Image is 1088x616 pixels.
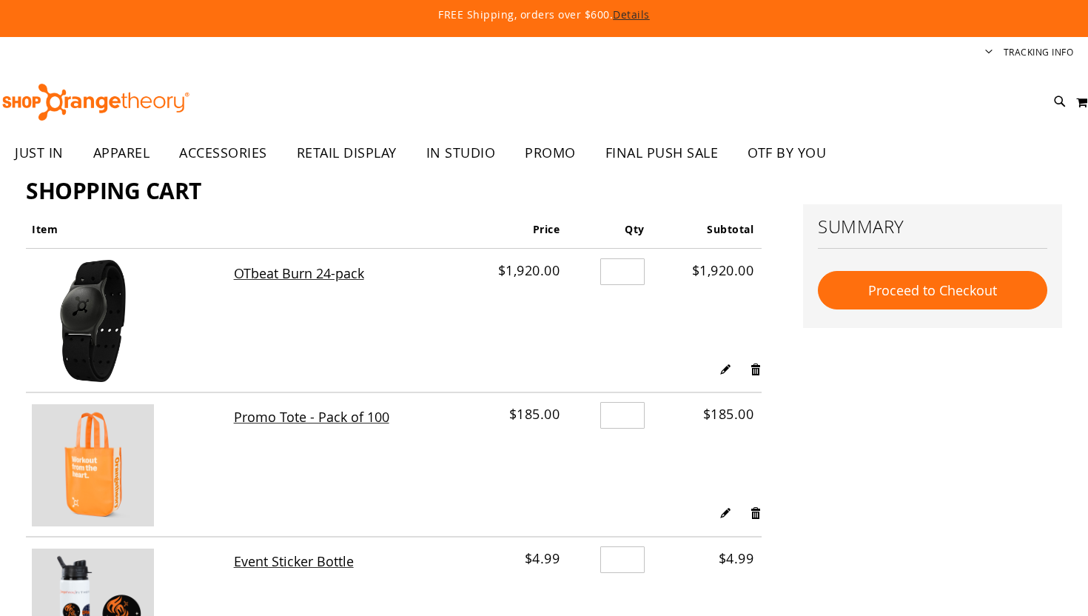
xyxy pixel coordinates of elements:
[412,136,511,170] a: IN STUDIO
[748,136,826,170] span: OTF BY YOU
[32,404,154,526] img: Promo Tote - Pack of 100
[591,136,733,170] a: FINAL PUSH SALE
[32,260,154,382] img: OTbeat Burn 24-pack
[613,7,650,21] a: Details
[605,136,719,170] span: FINAL PUSH SALE
[164,136,282,170] a: ACCESSORIES
[78,136,165,170] a: APPAREL
[26,175,201,206] span: Shopping Cart
[1004,46,1074,58] a: Tracking Info
[510,136,591,170] a: PROMO
[509,405,560,423] span: $185.00
[818,271,1047,309] button: Proceed to Checkout
[426,136,496,170] span: IN STUDIO
[719,549,754,567] span: $4.99
[868,281,997,299] span: Proceed to Checkout
[282,136,412,170] a: RETAIL DISPLAY
[32,222,58,236] span: Item
[15,136,64,170] span: JUST IN
[625,222,645,236] span: Qty
[818,214,1047,239] h2: Summary
[733,136,841,170] a: OTF BY YOU
[297,136,397,170] span: RETAIL DISPLAY
[498,261,560,279] span: $1,920.00
[750,361,762,376] a: Remove item
[234,261,366,285] a: OTbeat Burn 24-pack
[179,136,267,170] span: ACCESSORIES
[703,405,754,423] span: $185.00
[525,549,560,567] span: $4.99
[525,136,576,170] span: PROMO
[234,405,391,429] a: Promo Tote - Pack of 100
[234,549,355,573] a: Event Sticker Bottle
[100,7,988,22] p: FREE Shipping, orders over $600.
[32,260,228,386] a: OTbeat Burn 24-pack
[707,222,753,236] span: Subtotal
[93,136,150,170] span: APPAREL
[750,505,762,520] a: Remove item
[985,46,993,60] button: Account menu
[32,404,228,530] a: Promo Tote - Pack of 100
[692,261,754,279] span: $1,920.00
[533,222,560,236] span: Price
